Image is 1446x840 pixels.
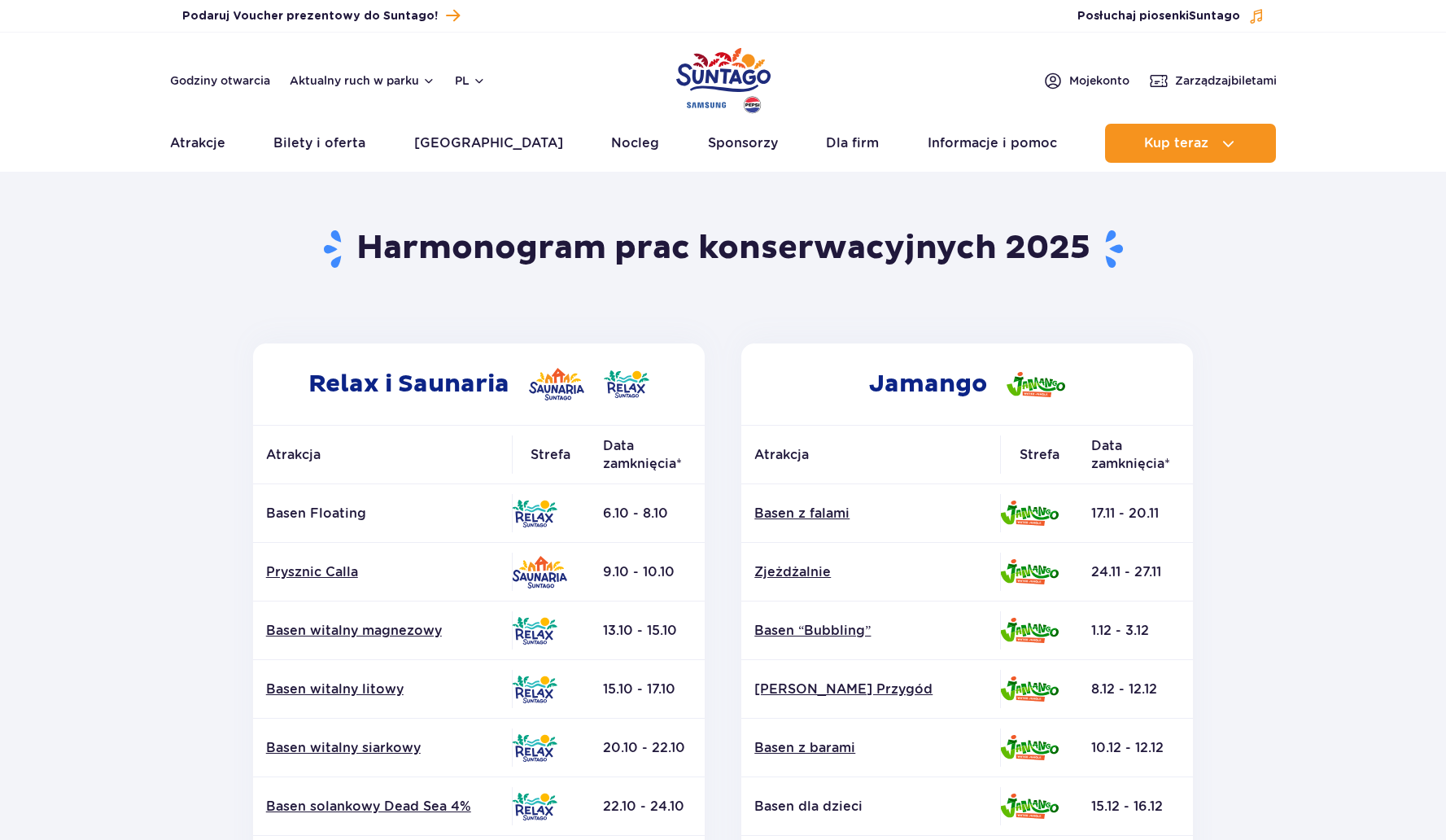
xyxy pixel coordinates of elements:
[1189,11,1240,22] span: Suntago
[754,505,987,523] a: Basen z falami
[590,777,705,836] td: 22.10 - 24.10
[266,563,499,581] a: Prysznic Calla
[529,368,584,400] img: Saunaria
[754,563,987,581] a: Zjeżdżalnie
[1078,543,1193,602] td: 24.11 - 27.11
[590,602,705,660] td: 13.10 - 15.10
[1043,71,1129,90] a: Mojekonto
[266,798,499,816] a: Basen solankowy Dead Sea 4%
[170,124,225,163] a: Atrakcje
[754,622,987,640] a: Basen “Bubbling”
[1000,735,1059,760] img: Jamango
[1175,72,1277,89] span: Zarządzaj biletami
[1078,426,1193,484] th: Data zamknięcia*
[1078,484,1193,543] td: 17.11 - 20.11
[1105,124,1276,163] button: Kup teraz
[1144,136,1208,151] span: Kup teraz
[1069,72,1129,89] span: Moje konto
[1077,8,1265,24] button: Posłuchaj piosenkiSuntago
[590,543,705,602] td: 9.10 - 10.10
[182,8,438,24] span: Podaruj Voucher prezentowy do Suntago!
[1078,719,1193,777] td: 10.12 - 12.12
[708,124,778,163] a: Sponsorzy
[741,426,1000,484] th: Atrakcja
[1000,676,1059,702] img: Jamango
[604,370,649,398] img: Relax
[928,124,1057,163] a: Informacje i pomoc
[182,5,460,27] a: Podaruj Voucher prezentowy do Suntago!
[512,793,557,820] img: Relax
[1000,618,1059,643] img: Jamango
[455,72,486,89] button: pl
[1000,501,1059,526] img: Jamango
[512,734,557,762] img: Relax
[826,124,879,163] a: Dla firm
[273,124,365,163] a: Bilety i oferta
[754,680,987,698] a: [PERSON_NAME] Przygód
[590,719,705,777] td: 20.10 - 22.10
[1078,660,1193,719] td: 8.12 - 12.12
[266,739,499,757] a: Basen witalny siarkowy
[1149,71,1277,90] a: Zarządzajbiletami
[1000,794,1059,819] img: Jamango
[611,124,659,163] a: Nocleg
[1000,559,1059,584] img: Jamango
[754,739,987,757] a: Basen z barami
[512,426,590,484] th: Strefa
[253,426,512,484] th: Atrakcja
[754,798,987,816] p: Basen dla dzieci
[290,74,435,87] button: Aktualny ruch w parku
[1078,777,1193,836] td: 15.12 - 16.12
[590,426,705,484] th: Data zamknięcia*
[266,622,499,640] a: Basen witalny magnezowy
[414,124,563,163] a: [GEOGRAPHIC_DATA]
[1078,602,1193,660] td: 1.12 - 3.12
[253,343,705,425] h2: Relax i Saunaria
[512,617,557,645] img: Relax
[1007,372,1065,397] img: Jamango
[590,660,705,719] td: 15.10 - 17.10
[247,228,1199,270] h1: Harmonogram prac konserwacyjnych 2025
[741,343,1193,425] h2: Jamango
[676,41,771,116] a: Park of Poland
[512,556,567,588] img: Saunaria
[590,484,705,543] td: 6.10 - 8.10
[266,505,499,523] p: Basen Floating
[1000,426,1078,484] th: Strefa
[512,676,557,703] img: Relax
[512,500,557,527] img: Relax
[170,72,270,89] a: Godziny otwarcia
[266,680,499,698] a: Basen witalny litowy
[1077,8,1240,24] span: Posłuchaj piosenki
